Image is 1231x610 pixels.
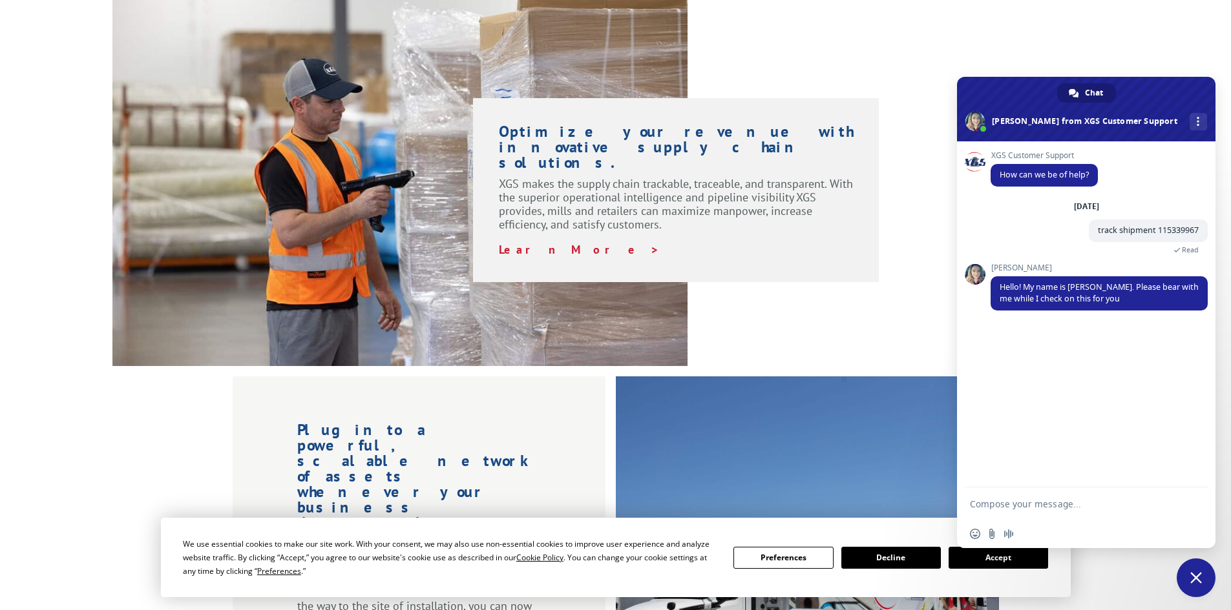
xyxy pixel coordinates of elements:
[499,177,854,243] p: XGS makes the supply chain trackable, traceable, and transparent. With the superior operational i...
[183,537,718,578] div: We use essential cookies to make our site work. With your consent, we may also use non-essential ...
[1190,113,1207,130] div: More channels
[1085,83,1103,103] span: Chat
[841,547,941,569] button: Decline
[297,422,541,537] h1: Plug into a powerful, scalable network of assets whenever your business demands it.
[991,263,1208,272] span: [PERSON_NAME]
[516,552,563,563] span: Cookie Policy
[987,529,997,539] span: Send a file
[733,547,833,569] button: Preferences
[1057,83,1116,103] div: Chat
[499,124,854,177] h1: Optimize your revenue with innovative supply chain solutions.
[970,529,980,539] span: Insert an emoji
[1000,169,1089,180] span: How can we be of help?
[1098,225,1199,236] span: track shipment 115339967
[1004,529,1014,539] span: Audio message
[499,242,660,257] a: Learn More >
[970,498,1174,510] textarea: Compose your message...
[161,518,1071,597] div: Cookie Consent Prompt
[1182,245,1199,254] span: Read
[1074,203,1099,210] div: [DATE]
[257,565,301,576] span: Preferences
[949,547,1048,569] button: Accept
[1177,558,1215,597] div: Close chat
[991,151,1098,160] span: XGS Customer Support
[1000,281,1199,304] span: Hello! My name is [PERSON_NAME]. Please bear with me while I check on this for you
